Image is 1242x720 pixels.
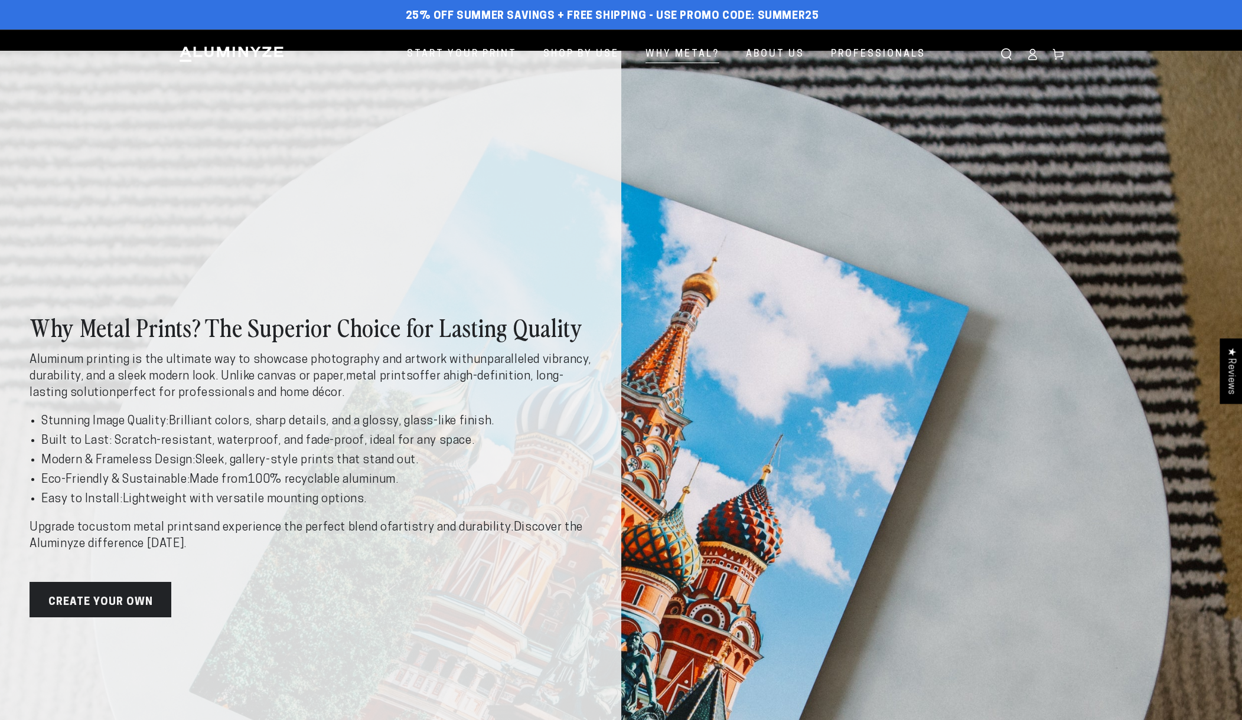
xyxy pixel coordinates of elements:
h2: Why Metal Prints? The Superior Choice for Lasting Quality [30,312,592,342]
span: Why Metal? [646,46,719,63]
a: Create Your Own [30,582,171,617]
span: 25% off Summer Savings + Free Shipping - Use Promo Code: SUMMER25 [406,10,819,23]
strong: Modern & Frameless Design: [41,454,195,466]
a: Shop By Use [534,39,628,70]
strong: Stunning Image Quality: [41,415,169,427]
span: Start Your Print [407,46,517,63]
a: About Us [737,39,813,70]
strong: metal prints [346,371,413,382]
strong: Scratch-resistant, waterproof, and fade-proof [115,435,364,447]
li: Lightweight with versatile mounting options. [41,491,592,508]
strong: Eco-Friendly & Sustainable: [41,474,190,486]
span: About Us [746,46,804,63]
a: Start Your Print [398,39,526,70]
p: Upgrade to and experience the perfect blend of . [30,519,592,552]
span: Professionals [831,46,925,63]
li: Sleek, gallery-style prints that stand out. [41,452,592,469]
strong: high-definition, long-lasting solution [30,371,564,399]
summary: Search our site [993,41,1019,67]
strong: Easy to Install: [41,493,123,505]
strong: 100% recyclable aluminum [248,474,396,486]
span: Shop By Use [543,46,619,63]
a: Why Metal? [637,39,728,70]
strong: custom metal prints [89,522,200,534]
strong: artistry and durability [392,522,511,534]
li: Brilliant colors, sharp details, and a glossy, glass-like finish. [41,413,592,430]
li: Made from . [41,472,592,488]
strong: Built to Last: [41,435,112,447]
a: Professionals [822,39,934,70]
li: , ideal for any space. [41,433,592,449]
div: Click to open Judge.me floating reviews tab [1220,338,1242,404]
p: Aluminum printing is the ultimate way to showcase photography and artwork with . Unlike canvas or... [30,352,592,401]
img: Aluminyze [178,45,285,63]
